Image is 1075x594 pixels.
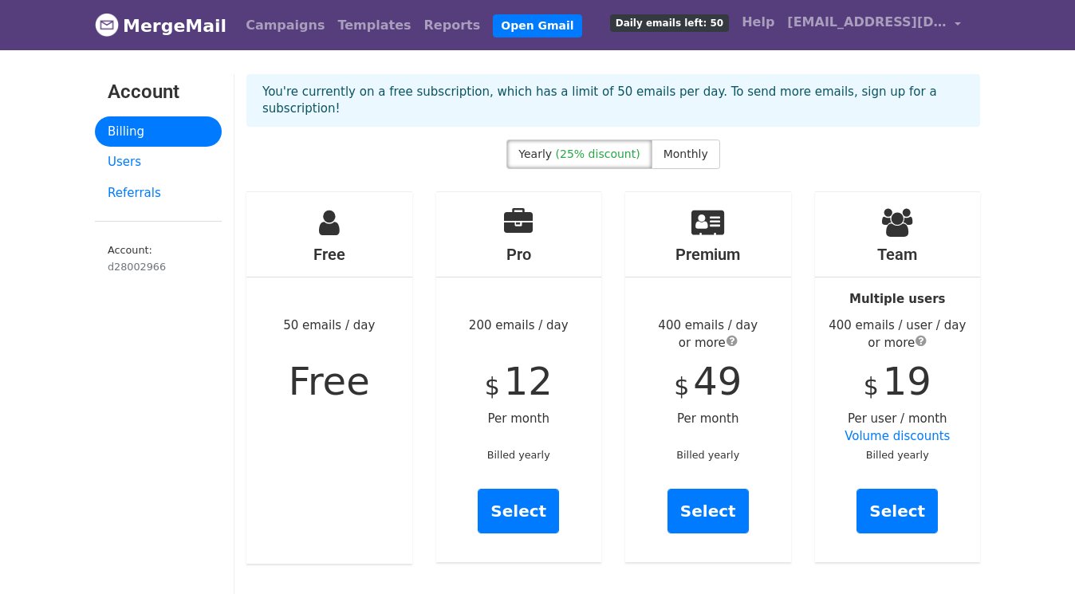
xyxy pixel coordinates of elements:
[436,245,602,264] h4: Pro
[485,372,500,400] span: $
[856,489,938,533] a: Select
[246,192,412,564] div: 50 emails / day
[664,148,708,160] span: Monthly
[625,192,791,562] div: Per month
[95,116,222,148] a: Billing
[108,244,209,274] small: Account:
[331,10,417,41] a: Templates
[478,489,559,533] a: Select
[781,6,967,44] a: [EMAIL_ADDRESS][DOMAIN_NAME]
[95,178,222,209] a: Referrals
[556,148,640,160] span: (25% discount)
[95,9,226,42] a: MergeMail
[487,449,550,461] small: Billed yearly
[518,148,552,160] span: Yearly
[504,359,553,403] span: 12
[787,13,947,32] span: [EMAIL_ADDRESS][DOMAIN_NAME]
[625,245,791,264] h4: Premium
[845,429,950,443] a: Volume discounts
[674,372,689,400] span: $
[604,6,735,38] a: Daily emails left: 50
[693,359,742,403] span: 49
[262,84,964,117] p: You're currently on a free subscription, which has a limit of 50 emails per day. To send more ema...
[815,317,981,352] div: 400 emails / user / day or more
[676,449,739,461] small: Billed yearly
[95,147,222,178] a: Users
[625,317,791,352] div: 400 emails / day or more
[95,13,119,37] img: MergeMail logo
[436,192,602,562] div: 200 emails / day Per month
[883,359,931,403] span: 19
[849,292,945,306] strong: Multiple users
[239,10,331,41] a: Campaigns
[108,81,209,104] h3: Account
[667,489,749,533] a: Select
[735,6,781,38] a: Help
[815,192,981,562] div: Per user / month
[866,449,929,461] small: Billed yearly
[246,245,412,264] h4: Free
[815,245,981,264] h4: Team
[418,10,487,41] a: Reports
[864,372,879,400] span: $
[493,14,581,37] a: Open Gmail
[108,259,209,274] div: d28002966
[289,359,370,403] span: Free
[610,14,729,32] span: Daily emails left: 50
